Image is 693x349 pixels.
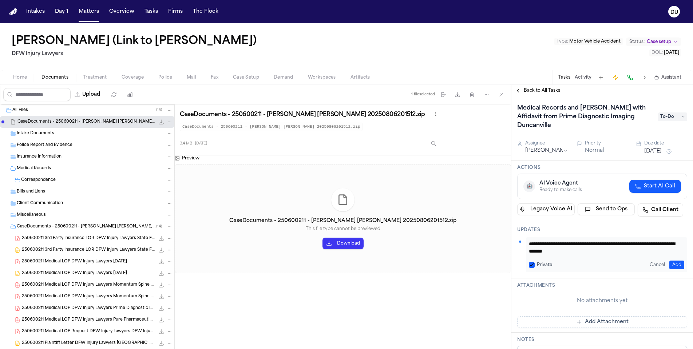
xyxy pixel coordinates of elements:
[22,317,155,323] span: 250600211 Medical LOP DFW Injury Lawyers Pure Pharmaceuticals [DATE]
[644,183,675,190] span: Start AI Call
[122,75,144,80] span: Coverage
[647,39,671,45] span: Case setup
[12,107,28,114] span: All Files
[195,141,207,146] span: [DATE]
[517,337,687,343] h3: Notes
[22,340,155,346] span: 250600211 Plaintiff Letter DFW Injury Lawyers [GEOGRAPHIC_DATA][PERSON_NAME] [DATE]
[649,49,681,56] button: Edit DOL: 2025-06-13
[539,180,582,187] div: AI Voice Agent
[596,72,606,83] button: Add Task
[585,140,628,146] div: Priority
[165,5,186,18] button: Firms
[539,187,582,193] div: Ready to make calls
[13,75,27,80] span: Home
[52,5,71,18] button: Day 1
[17,212,46,218] span: Miscellaneous
[529,240,679,255] textarea: Add your update
[322,238,364,249] button: Download
[23,5,48,18] a: Intakes
[17,224,156,230] span: CaseDocuments - 250600211 - [PERSON_NAME] [PERSON_NAME] 20250806201512 (unzipped)
[644,148,662,155] button: [DATE]
[652,51,663,55] span: DOL :
[525,140,568,146] div: Assignee
[625,72,635,83] button: Make a Call
[557,39,568,44] span: Type :
[12,35,257,48] button: Edit matter name
[669,261,684,269] button: Add
[158,246,165,254] button: Download 250600211 3rd Party Insurance LOR DFW Injury Lawyers State Farm Insurance 06-19-2025
[21,177,56,183] span: Correspondence
[517,227,687,233] h3: Updates
[158,316,165,324] button: Download 250600211 Medical LOP DFW Injury Lawyers Pure Pharmaceuticals 06-19-2025
[22,235,155,242] span: 250600211 3rd Party Insurance LOR DFW Injury Lawyers State Farm Insurance [DATE]
[180,141,192,146] span: 3.4 MB
[17,201,63,207] span: Client Communication
[17,189,45,195] span: Bills and Liens
[17,119,155,125] span: CaseDocuments - 250600211 - [PERSON_NAME] [PERSON_NAME] 20250806201512.zip
[626,37,681,46] button: Change status from Case setup
[158,270,165,277] button: Download 250600211 Medical LOP DFW Injury Lawyers 06-17-2025
[554,38,623,45] button: Edit Type: Motor Vehicle Accident
[3,88,71,101] input: Search files
[106,5,137,18] button: Overview
[182,155,199,161] h3: Preview
[644,140,687,146] div: Due date
[158,118,165,126] button: Download CaseDocuments - 250600211 - Thorpe v. Starks 20250806201512.zip
[211,75,218,80] span: Fax
[526,183,532,190] span: 🤖
[575,75,591,80] button: Activity
[22,282,155,288] span: 250600211 Medical LOP DFW Injury Lawyers Momentum Spine & Joint - [GEOGRAPHIC_DATA] [DATE]
[427,137,440,150] button: Inspect
[76,5,102,18] a: Matters
[647,261,668,269] button: Cancel
[274,75,293,80] span: Demand
[524,88,560,94] span: Back to All Tasks
[514,102,654,131] h1: Medical Records and [PERSON_NAME] with Affidavit from Prime Diagnostic Imaging Duncanville
[517,316,687,328] button: Add Attachment
[569,39,621,44] span: Motor Vehicle Accident
[578,203,635,215] button: Send to Ops
[511,88,564,94] button: Back to All Tasks
[517,283,687,289] h3: Attachments
[22,259,127,265] span: 250600211 Medical LOP DFW Injury Lawyers [DATE]
[12,35,257,48] h1: [PERSON_NAME] (Link to [PERSON_NAME])
[190,5,221,18] a: The Flock
[629,39,645,45] span: Status:
[654,75,681,80] button: Assistant
[17,166,51,172] span: Medical Records
[665,147,673,156] button: Snooze task
[661,75,681,80] span: Assistant
[517,165,687,171] h3: Actions
[180,123,363,131] code: CaseDocuments - 250600211 - [PERSON_NAME] [PERSON_NAME] 20250806201512.zip
[22,329,155,335] span: 250600211 Medical LOP Request DFW Injury Lawyers DFW Injury Lawyers [DATE]
[517,203,575,215] button: Legacy Voice AI
[664,51,679,55] span: [DATE]
[158,305,165,312] button: Download 250600211 Medical LOP DFW Injury Lawyers Prime Diagnostic Imaging - Duncanville 06-24-2025
[156,108,162,112] span: ( 15 )
[306,226,380,232] p: This file type cannot be previewed
[142,5,161,18] button: Tasks
[22,247,155,253] span: 250600211 3rd Party Insurance LOR DFW Injury Lawyers State Farm Insurance [DATE]
[233,75,259,80] span: Case Setup
[83,75,107,80] span: Treatment
[22,305,155,312] span: 250600211 Medical LOP DFW Injury Lawyers Prime Diagnostic Imaging - [GEOGRAPHIC_DATA] [DATE]
[156,225,162,229] span: ( 14 )
[22,294,155,300] span: 250600211 Medical LOP DFW Injury Lawyers Momentum Spine & Joint - [GEOGRAPHIC_DATA] [DATE]
[17,142,72,148] span: Police Report and Evidence
[638,203,683,217] a: Call Client
[187,75,196,80] span: Mail
[229,217,456,225] h4: CaseDocuments - 250600211 - [PERSON_NAME] [PERSON_NAME] 20250806201512.zip
[411,92,435,97] div: 1 file selected
[351,75,370,80] span: Artifacts
[585,147,604,154] button: Normal
[17,131,54,137] span: Intake Documents
[22,270,127,277] span: 250600211 Medical LOP DFW Injury Lawyers [DATE]
[158,235,165,242] button: Download 250600211 3rd Party Insurance LOR DFW Injury Lawyers State Farm Insurance 06-19-2025
[158,75,172,80] span: Police
[629,180,681,193] button: Start AI Call
[9,8,17,15] img: Finch Logo
[158,258,165,265] button: Download 250600211 Medical LOP DFW Injury Lawyers 06-17-2025
[71,88,104,101] button: Upload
